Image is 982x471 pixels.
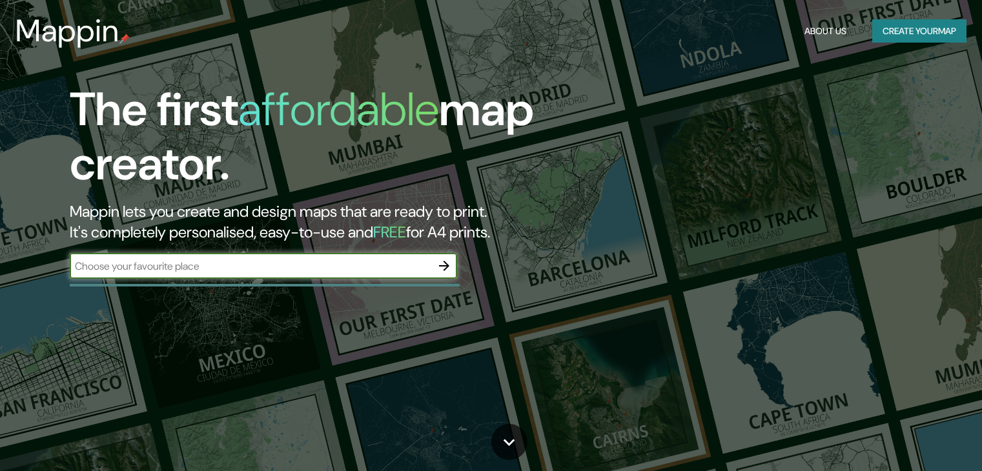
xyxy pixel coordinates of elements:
button: About Us [799,19,852,43]
button: Create yourmap [872,19,967,43]
h1: affordable [238,79,439,139]
h1: The first map creator. [70,83,561,201]
input: Choose your favourite place [70,259,431,274]
h5: FREE [373,222,406,242]
h3: Mappin [15,13,119,49]
h2: Mappin lets you create and design maps that are ready to print. It's completely personalised, eas... [70,201,561,243]
img: mappin-pin [119,34,130,44]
